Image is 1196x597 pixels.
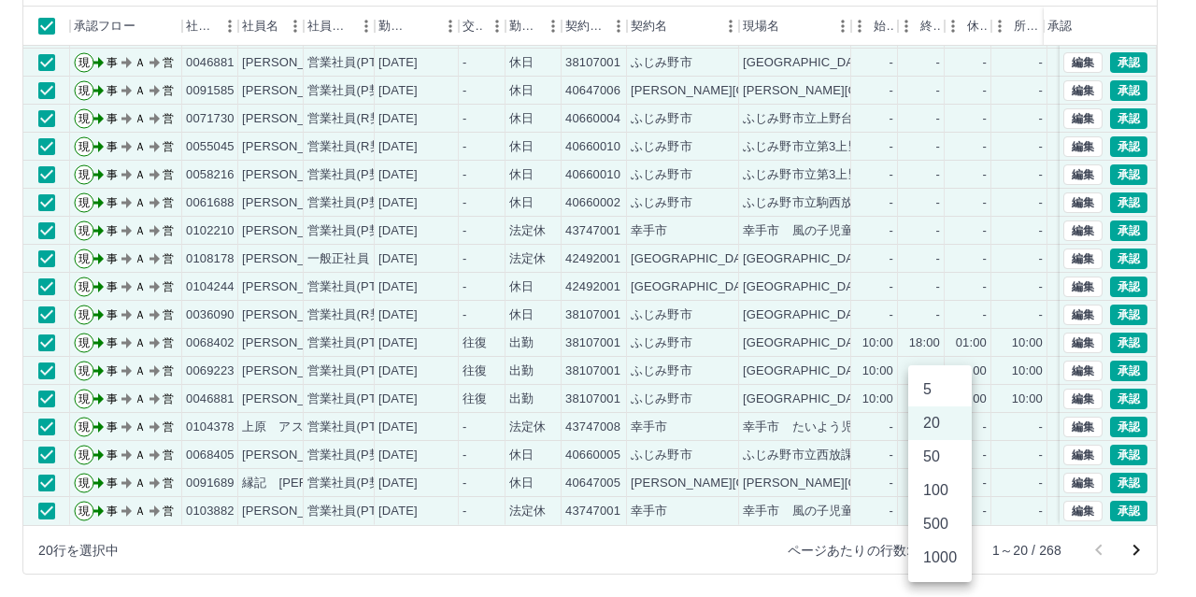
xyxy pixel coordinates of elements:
[908,440,972,474] li: 50
[908,406,972,440] li: 20
[908,541,972,575] li: 1000
[908,373,972,406] li: 5
[908,507,972,541] li: 500
[908,474,972,507] li: 100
